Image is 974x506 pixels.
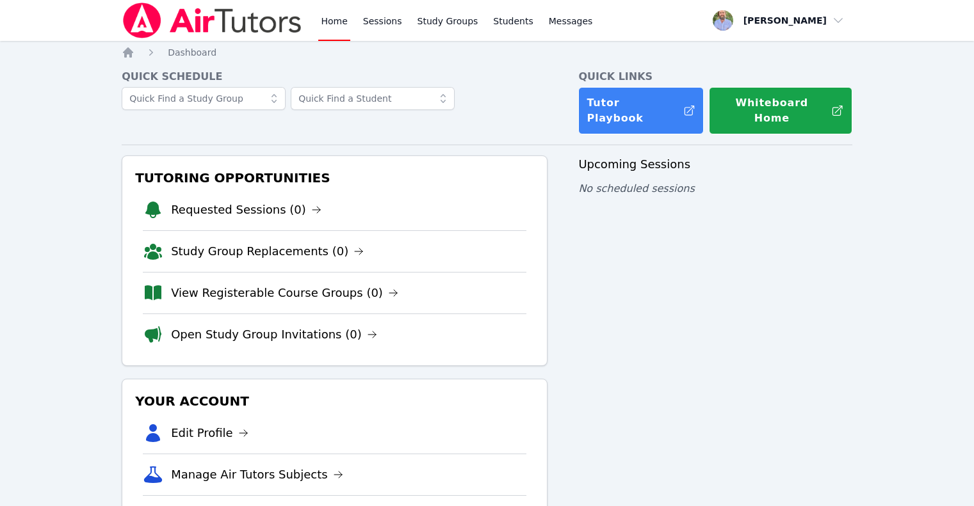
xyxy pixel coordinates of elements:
[122,3,303,38] img: Air Tutors
[122,46,852,59] nav: Breadcrumb
[168,47,216,58] span: Dashboard
[171,201,321,219] a: Requested Sessions (0)
[171,424,248,442] a: Edit Profile
[709,87,852,134] button: Whiteboard Home
[171,326,377,344] a: Open Study Group Invitations (0)
[133,166,537,189] h3: Tutoring Opportunities
[171,284,398,302] a: View Registerable Course Groups (0)
[291,87,455,110] input: Quick Find a Student
[122,87,286,110] input: Quick Find a Study Group
[549,15,593,28] span: Messages
[168,46,216,59] a: Dashboard
[171,242,364,260] a: Study Group Replacements (0)
[578,182,694,194] span: No scheduled sessions
[578,69,852,84] h4: Quick Links
[171,466,343,484] a: Manage Air Tutors Subjects
[578,87,704,134] a: Tutor Playbook
[122,69,548,84] h4: Quick Schedule
[133,390,537,413] h3: Your Account
[578,155,852,173] h3: Upcoming Sessions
